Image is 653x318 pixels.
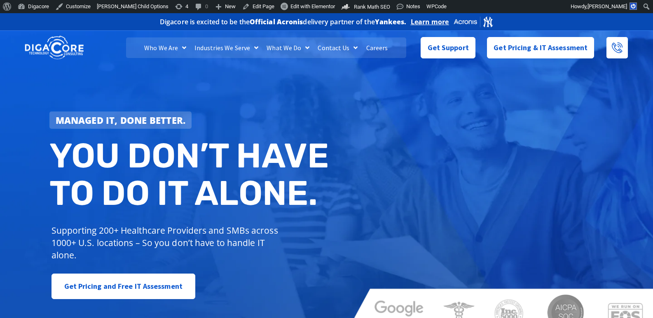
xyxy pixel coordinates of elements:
a: Get Support [421,37,475,58]
span: Get Pricing & IT Assessment [494,39,587,56]
a: Industries We Serve [190,37,262,58]
img: Acronis [453,16,494,28]
a: What We Do [262,37,314,58]
b: Official Acronis [250,17,303,26]
strong: Managed IT, done better. [56,114,186,126]
a: Managed IT, done better. [49,111,192,129]
a: Get Pricing and Free IT Assessment [51,274,195,299]
span: Get Support [428,39,469,56]
a: Contact Us [314,37,362,58]
a: Learn more [411,18,449,26]
span: [PERSON_NAME] [587,3,627,9]
a: Get Pricing & IT Assessment [487,37,594,58]
a: Careers [362,37,392,58]
img: DigaCore Technology Consulting [25,35,84,60]
h2: You don’t have to do IT alone. [49,137,333,212]
b: Yankees. [375,17,407,26]
h2: Digacore is excited to be the delivery partner of the [160,19,407,25]
p: Supporting 200+ Healthcare Providers and SMBs across 1000+ U.S. locations – So you don’t have to ... [51,224,282,261]
span: Rank Math SEO [354,4,390,10]
nav: Menu [126,37,406,58]
a: Who We Are [140,37,190,58]
span: Edit with Elementor [290,3,335,9]
span: Get Pricing and Free IT Assessment [64,278,183,295]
